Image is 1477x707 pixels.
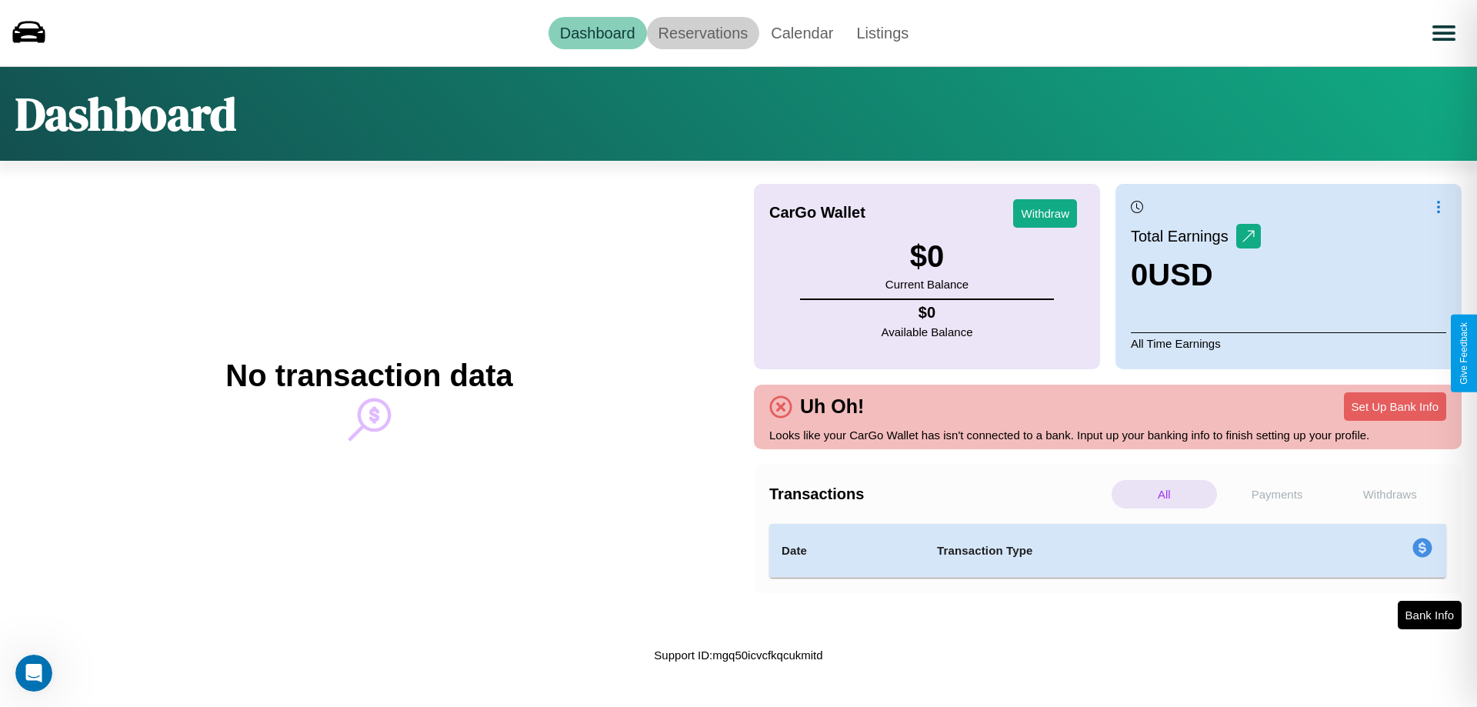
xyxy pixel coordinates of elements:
button: Open menu [1422,12,1465,55]
iframe: Intercom live chat [15,655,52,692]
button: Withdraw [1013,199,1077,228]
p: All [1112,480,1217,509]
a: Dashboard [548,17,647,49]
p: Current Balance [885,274,969,295]
p: Looks like your CarGo Wallet has isn't connected to a bank. Input up your banking info to finish ... [769,425,1446,445]
p: Withdraws [1337,480,1442,509]
table: simple table [769,524,1446,578]
p: Payments [1225,480,1330,509]
p: All Time Earnings [1131,332,1446,354]
p: Total Earnings [1131,222,1236,250]
a: Calendar [759,17,845,49]
h3: 0 USD [1131,258,1261,292]
a: Listings [845,17,920,49]
button: Set Up Bank Info [1344,392,1446,421]
h4: Transaction Type [937,542,1286,560]
h4: CarGo Wallet [769,204,865,222]
a: Reservations [647,17,760,49]
div: Give Feedback [1459,322,1469,385]
h4: Date [782,542,912,560]
button: Bank Info [1398,601,1462,629]
p: Available Balance [882,322,973,342]
h4: Uh Oh! [792,395,872,418]
h4: $ 0 [882,304,973,322]
p: Support ID: mgq50icvcfkqcukmitd [654,645,822,665]
h4: Transactions [769,485,1108,503]
h2: No transaction data [225,359,512,393]
h3: $ 0 [885,239,969,274]
h1: Dashboard [15,82,236,145]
